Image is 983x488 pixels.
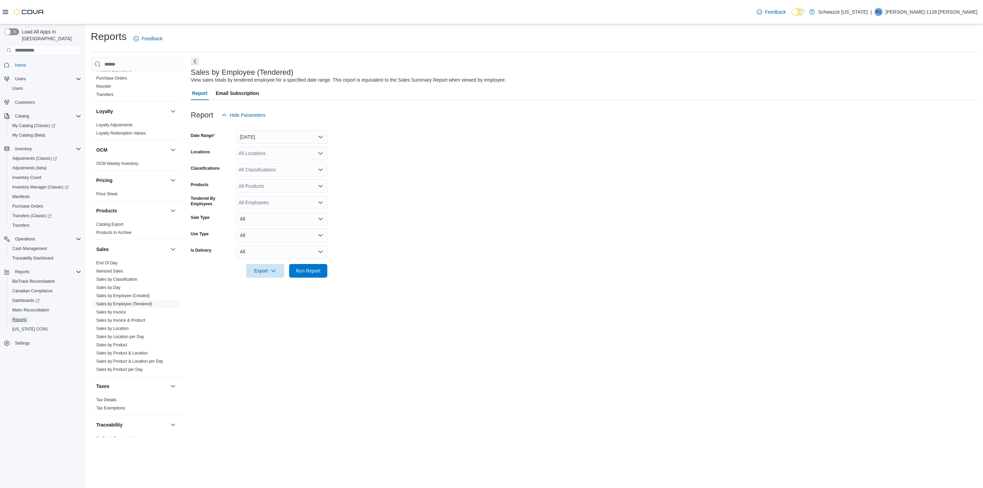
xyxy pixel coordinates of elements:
label: Locations [191,149,210,155]
button: Transfers [7,221,84,230]
span: Customers [12,98,81,107]
a: Feedback [754,5,788,19]
span: Loyalty Redemption Values [96,130,146,136]
span: Loyalty Adjustments [96,122,133,128]
a: Home [12,61,29,69]
span: Sales by Product & Location [96,350,148,356]
a: Sales by Employee (Tendered) [96,302,152,306]
div: Loyalty [91,121,183,140]
a: My Catalog (Classic) [10,122,58,130]
h3: Loyalty [96,108,113,115]
span: Sales by Product & Location per Day [96,359,163,364]
button: Operations [12,235,38,243]
label: Date Range [191,133,215,138]
span: Load All Apps in [GEOGRAPHIC_DATA] [19,28,81,42]
span: Settings [12,339,81,347]
a: Reports [10,316,29,324]
button: All [236,245,327,259]
span: Manifests [12,194,30,199]
button: Operations [1,234,84,244]
a: Sales by Classification [96,277,137,282]
nav: Complex example [4,57,81,366]
div: Pricing [91,190,183,201]
button: Pricing [169,176,177,184]
span: Reports [12,268,81,276]
a: Sales by Employee (Created) [96,293,150,298]
a: Sales by Product per Day [96,367,143,372]
a: Adjustments (Classic) [7,154,84,163]
div: Taxes [91,396,183,415]
span: Tax Details [96,397,116,403]
button: Sales [96,246,168,253]
button: Open list of options [318,167,323,172]
button: Users [7,84,84,93]
label: Is Delivery [191,248,211,253]
span: My Catalog (Classic) [12,123,55,128]
button: Settings [1,338,84,348]
span: Purchase Orders [10,202,81,210]
span: BioTrack Reconciliation [12,279,55,284]
button: Loyalty [169,107,177,115]
span: R1 [876,8,881,16]
button: Manifests [7,192,84,201]
a: Customers [12,98,38,107]
button: Reports [7,315,84,324]
h3: Report [191,111,213,119]
span: Metrc Reconciliation [12,307,49,313]
span: Transfers (Classic) [12,213,52,219]
button: Export [246,264,284,278]
button: Inventory [12,145,34,153]
span: My Catalog (Beta) [12,133,45,138]
span: Canadian Compliance [12,288,53,294]
span: Customers [15,100,35,105]
p: [PERSON_NAME]-1128 [PERSON_NAME] [885,8,978,16]
span: Adjustments (Classic) [12,156,57,161]
span: Hide Parameters [230,112,266,118]
span: BioTrack Reconciliation [10,277,81,285]
h3: Traceability [96,421,123,428]
a: Sales by Product & Location per Day [96,359,163,364]
span: Feedback [765,9,786,15]
h3: Taxes [96,383,110,390]
span: Reports [12,317,27,322]
a: Inventory Manager (Classic) [10,183,71,191]
label: Sale Type [191,215,210,220]
a: Sales by Location [96,326,129,331]
a: My Catalog (Beta) [10,131,48,139]
div: Rebekah-1128 Castillo [874,8,883,16]
span: Reorder [96,84,111,89]
span: OCM Weekly Inventory [96,161,138,166]
label: Products [191,182,209,187]
a: Adjustments (Classic) [10,154,60,163]
button: Customers [1,97,84,107]
a: Dashboards [10,296,42,305]
div: View sales totals by tendered employee for a specified date range. This report is equivalent to t... [191,76,506,84]
input: Dark Mode [792,9,806,16]
h3: Products [96,207,117,214]
button: My Catalog (Beta) [7,130,84,140]
span: Sales by Employee (Tendered) [96,301,152,307]
a: Sales by Location per Day [96,334,144,339]
a: BioTrack Reconciliation [96,436,139,441]
button: Products [96,207,168,214]
h3: Sales by Employee (Tendered) [191,68,294,76]
a: Dashboards [7,296,84,305]
a: Feedback [131,32,165,45]
button: Catalog [1,111,84,121]
span: Sales by Product [96,342,127,348]
a: Canadian Compliance [10,287,55,295]
span: Catalog [15,113,29,119]
a: Transfers (Classic) [10,212,54,220]
span: Transfers [12,223,29,228]
button: Inventory Count [7,173,84,182]
div: Traceability [91,434,183,445]
a: BioTrack Reconciliation [10,277,58,285]
div: Products [91,220,183,239]
span: [US_STATE] CCRS [12,326,48,332]
span: End Of Day [96,260,117,266]
button: [DATE] [236,130,327,144]
button: Open list of options [318,183,323,189]
span: Transfers (Classic) [10,212,81,220]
